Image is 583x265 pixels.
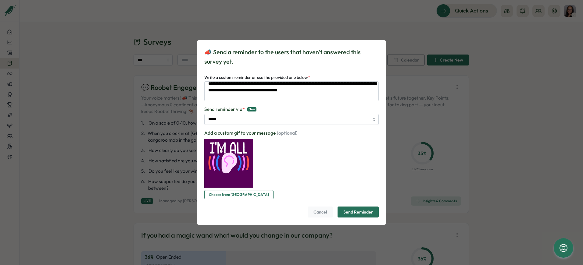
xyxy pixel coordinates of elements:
[204,74,310,81] label: Write a custom reminder or use the provided one below
[204,106,245,113] span: Send reminder via
[343,207,373,217] span: Send Reminder
[209,190,269,199] span: Choose from [GEOGRAPHIC_DATA]
[338,207,379,217] button: Send Reminder
[308,207,333,217] button: Cancel
[276,130,298,136] span: (optional)
[313,207,327,217] span: Cancel
[247,107,256,111] span: New
[204,130,298,136] p: Add a custom gif to your message
[204,190,274,199] button: Choose from [GEOGRAPHIC_DATA]
[204,139,253,188] img: reminder gif
[204,48,379,66] p: 📣 Send a reminder to the users that haven't answered this survey yet.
